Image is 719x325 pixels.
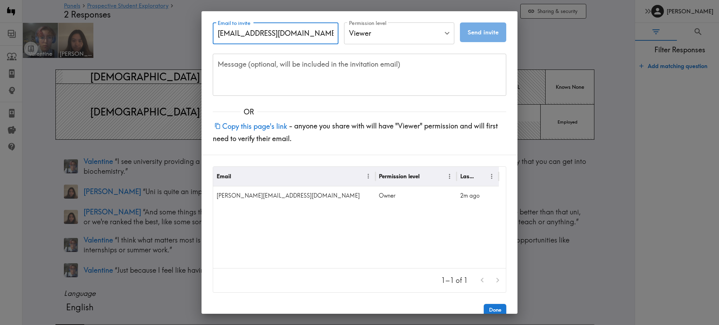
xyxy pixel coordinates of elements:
button: Copy this page's link [213,119,289,134]
button: Sort [420,171,431,182]
button: Menu [444,171,455,182]
div: Viewer [344,22,454,44]
button: Sort [475,171,486,182]
div: Permission level [379,173,420,180]
span: OR [240,107,257,117]
div: - anyone you share with will have "Viewer" permission and will first need to verify their email. [202,117,517,155]
button: Done [484,304,506,316]
div: lisa.mai@havaspeople.com [213,186,375,205]
button: Sort [232,171,243,182]
div: Last Viewed [460,173,475,180]
p: 1–1 of 1 [441,276,468,285]
span: 2m ago [460,192,480,199]
label: Permission level [349,19,387,27]
div: Email [217,173,231,180]
div: Owner [375,186,456,205]
button: Menu [486,171,497,182]
button: Menu [363,171,374,182]
label: Email to invite [218,19,250,27]
button: Send invite [460,22,506,42]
